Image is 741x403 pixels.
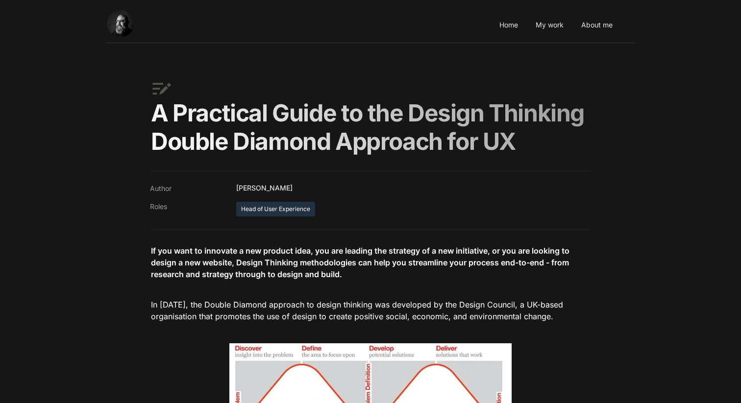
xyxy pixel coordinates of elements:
h1: A Practical Guide to the Design Thinking Double Diamond Approach for UX [150,98,591,156]
img: A Practical Guide to the Design Thinking Double Diamond Approach for UX [151,79,171,98]
img: Logo [107,10,151,37]
a: My work [533,12,567,39]
a: Logo [107,12,151,39]
nav: Main [106,8,635,43]
a: Home [496,12,521,39]
p: [PERSON_NAME] [232,179,591,197]
span: Author [150,183,172,193]
span: Roles [150,201,167,212]
p: In [DATE], the Double Diamond approach to design thinking was developed by the Design Council, a ... [150,297,591,324]
span: Head of User Experience [236,202,315,216]
strong: If you want to innovate a new product idea, you are leading the strategy of a new initiative, or ... [151,246,571,279]
a: About me [578,12,616,39]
